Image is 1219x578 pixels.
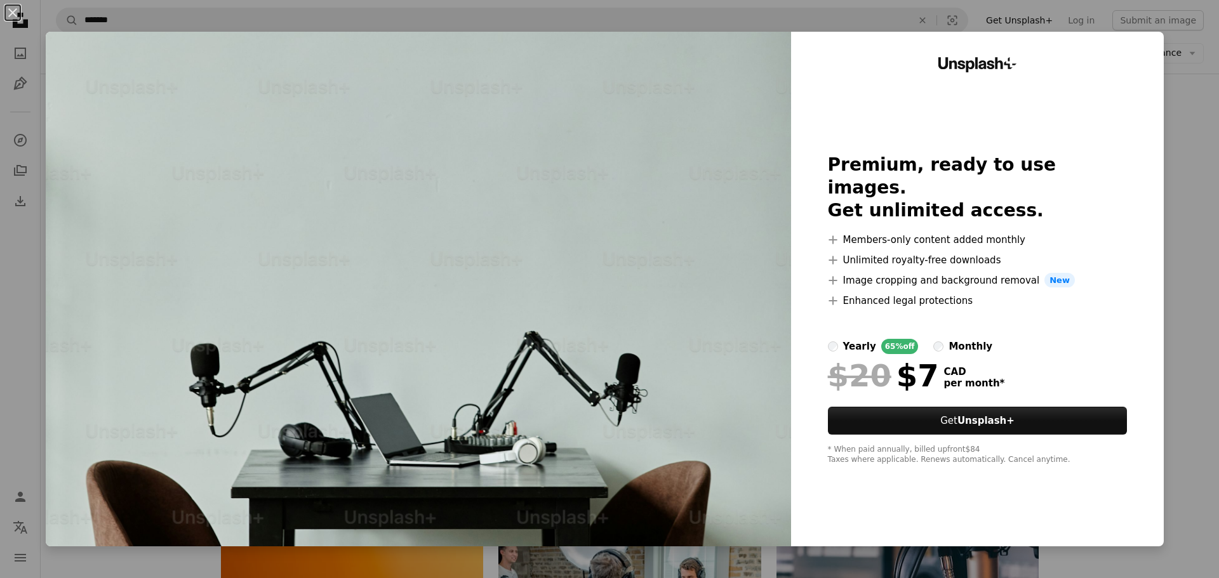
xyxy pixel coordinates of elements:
li: Members-only content added monthly [828,232,1128,247]
div: 65% off [881,339,919,354]
input: yearly65%off [828,341,838,351]
span: CAD [944,366,1005,378]
div: * When paid annually, billed upfront $84 Taxes where applicable. Renews automatically. Cancel any... [828,445,1128,465]
li: Enhanced legal protections [828,293,1128,308]
span: $20 [828,359,891,392]
h2: Premium, ready to use images. Get unlimited access. [828,154,1128,222]
li: Unlimited royalty-free downloads [828,253,1128,268]
li: Image cropping and background removal [828,273,1128,288]
span: New [1044,273,1075,288]
div: yearly [843,339,876,354]
button: GetUnsplash+ [828,407,1128,435]
strong: Unsplash+ [957,415,1015,426]
div: $7 [828,359,939,392]
div: monthly [949,339,992,354]
input: monthly [933,341,943,351]
span: per month * [944,378,1005,389]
